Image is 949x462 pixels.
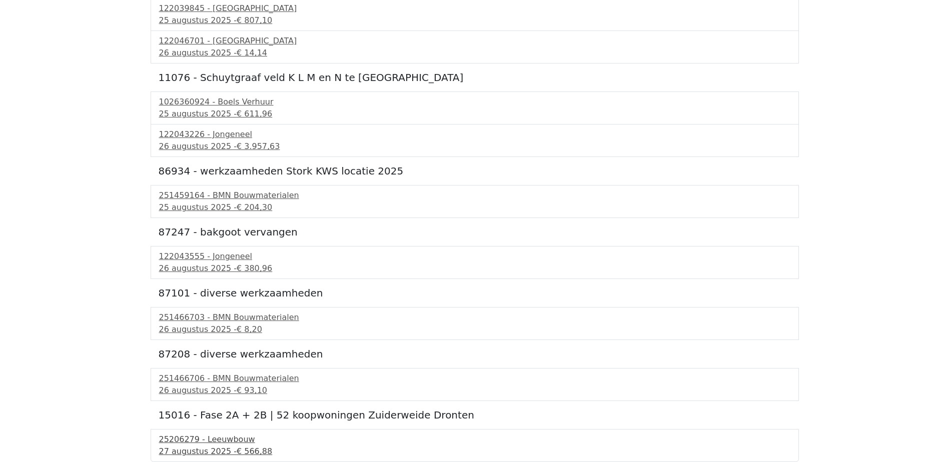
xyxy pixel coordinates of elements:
div: 26 augustus 2025 - [159,262,790,274]
h5: 86934 - werkzaamheden Stork KWS locatie 2025 [159,165,791,177]
span: € 611,96 [237,109,272,118]
a: 122043226 - Jongeneel26 augustus 2025 -€ 3.957,63 [159,128,790,152]
div: 25 augustus 2025 - [159,14,790,26]
h5: 15016 - Fase 2A + 2B | 52 koopwoningen Zuiderweide Dronten [159,409,791,421]
a: 122039845 - [GEOGRAPHIC_DATA]25 augustus 2025 -€ 807,10 [159,2,790,26]
a: 251466706 - BMN Bouwmaterialen26 augustus 2025 -€ 93,10 [159,372,790,396]
h5: 87101 - diverse werkzaamheden [159,287,791,299]
div: 26 augustus 2025 - [159,384,790,396]
div: 122046701 - [GEOGRAPHIC_DATA] [159,35,790,47]
span: € 807,10 [237,15,272,25]
a: 25206279 - Leeuwbouw27 augustus 2025 -€ 566,88 [159,433,790,457]
div: 25206279 - Leeuwbouw [159,433,790,445]
div: 251466706 - BMN Bouwmaterialen [159,372,790,384]
a: 251466703 - BMN Bouwmaterialen26 augustus 2025 -€ 8,20 [159,311,790,335]
span: € 204,30 [237,202,272,212]
span: € 3.957,63 [237,141,280,151]
a: 1026360924 - Boels Verhuur25 augustus 2025 -€ 611,96 [159,96,790,120]
span: € 14,14 [237,48,267,57]
div: 251459164 - BMN Bouwmaterialen [159,189,790,201]
span: € 566,88 [237,446,272,456]
h5: 87247 - bakgoot vervangen [159,226,791,238]
h5: 11076 - Schuytgraaf veld K L M en N te [GEOGRAPHIC_DATA] [159,71,791,83]
div: 26 augustus 2025 - [159,47,790,59]
div: 251466703 - BMN Bouwmaterialen [159,311,790,323]
div: 26 augustus 2025 - [159,140,790,152]
div: 27 augustus 2025 - [159,445,790,457]
div: 122043555 - Jongeneel [159,250,790,262]
div: 25 augustus 2025 - [159,201,790,213]
div: 122043226 - Jongeneel [159,128,790,140]
div: 25 augustus 2025 - [159,108,790,120]
span: € 93,10 [237,385,267,395]
span: € 380,96 [237,263,272,273]
span: € 8,20 [237,324,262,334]
div: 26 augustus 2025 - [159,323,790,335]
div: 122039845 - [GEOGRAPHIC_DATA] [159,2,790,14]
h5: 87208 - diverse werkzaamheden [159,348,791,360]
a: 122046701 - [GEOGRAPHIC_DATA]26 augustus 2025 -€ 14,14 [159,35,790,59]
a: 251459164 - BMN Bouwmaterialen25 augustus 2025 -€ 204,30 [159,189,790,213]
a: 122043555 - Jongeneel26 augustus 2025 -€ 380,96 [159,250,790,274]
div: 1026360924 - Boels Verhuur [159,96,790,108]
